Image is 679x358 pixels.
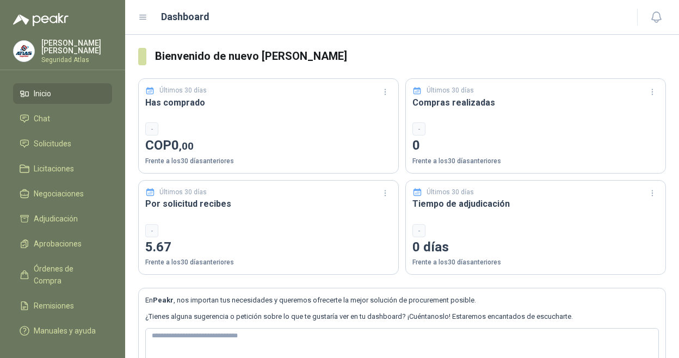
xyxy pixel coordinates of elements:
p: Últimos 30 días [427,187,474,197]
span: Inicio [34,88,51,100]
p: En , nos importan tus necesidades y queremos ofrecerte la mejor solución de procurement posible. [145,295,659,306]
p: Seguridad Atlas [41,57,112,63]
span: Chat [34,113,50,125]
a: Aprobaciones [13,233,112,254]
h3: Tiempo de adjudicación [412,197,659,211]
p: [PERSON_NAME] [PERSON_NAME] [41,39,112,54]
p: Últimos 30 días [159,85,207,96]
p: Frente a los 30 días anteriores [412,257,659,268]
span: 0 [171,138,194,153]
h3: Por solicitud recibes [145,197,392,211]
div: - [145,122,158,135]
a: Licitaciones [13,158,112,179]
b: Peakr [153,296,174,304]
span: Manuales y ayuda [34,325,96,337]
a: Remisiones [13,295,112,316]
h3: Has comprado [145,96,392,109]
p: Últimos 30 días [159,187,207,197]
p: ¿Tienes alguna sugerencia o petición sobre lo que te gustaría ver en tu dashboard? ¡Cuéntanoslo! ... [145,311,659,322]
h3: Bienvenido de nuevo [PERSON_NAME] [155,48,666,65]
a: Chat [13,108,112,129]
span: Licitaciones [34,163,74,175]
span: Aprobaciones [34,238,82,250]
div: - [412,224,425,237]
span: ,00 [179,140,194,152]
a: Manuales y ayuda [13,320,112,341]
p: COP [145,135,392,156]
p: Frente a los 30 días anteriores [412,156,659,166]
p: 5.67 [145,237,392,258]
p: Frente a los 30 días anteriores [145,156,392,166]
span: Adjudicación [34,213,78,225]
img: Company Logo [14,41,34,61]
a: Solicitudes [13,133,112,154]
a: Negociaciones [13,183,112,204]
h3: Compras realizadas [412,96,659,109]
span: Negociaciones [34,188,84,200]
p: 0 [412,135,659,156]
div: - [412,122,425,135]
a: Inicio [13,83,112,104]
span: Órdenes de Compra [34,263,102,287]
span: Remisiones [34,300,74,312]
a: Adjudicación [13,208,112,229]
p: Últimos 30 días [427,85,474,96]
h1: Dashboard [161,9,209,24]
p: Frente a los 30 días anteriores [145,257,392,268]
div: - [145,224,158,237]
img: Logo peakr [13,13,69,26]
p: 0 días [412,237,659,258]
span: Solicitudes [34,138,71,150]
a: Órdenes de Compra [13,258,112,291]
